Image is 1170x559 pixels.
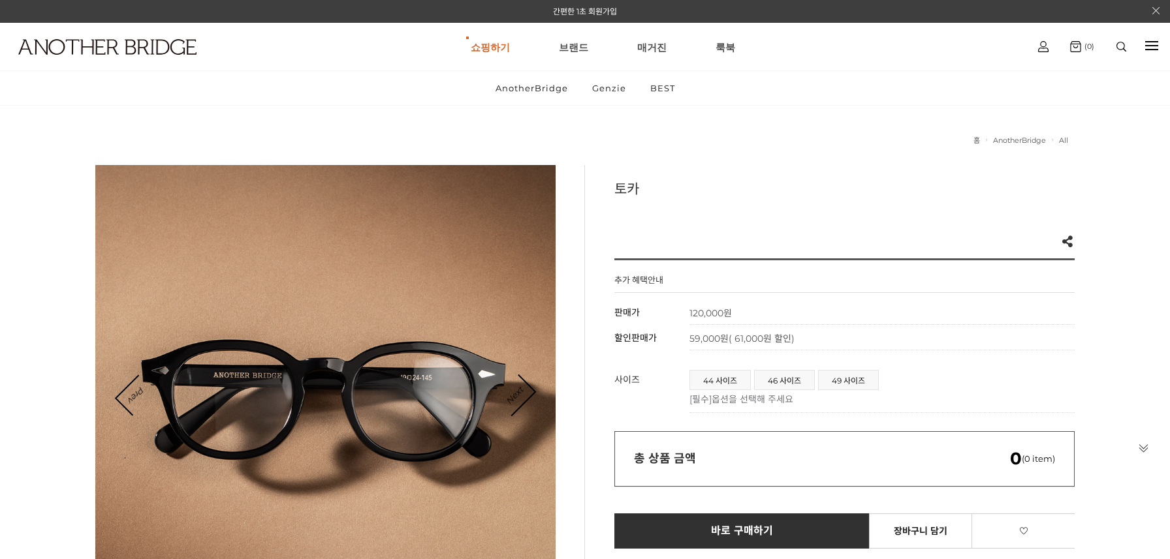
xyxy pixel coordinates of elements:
a: 홈 [973,136,980,145]
a: 룩북 [716,23,735,70]
a: 46 사이즈 [755,370,814,389]
h4: 추가 혜택안내 [614,273,663,292]
li: 46 사이즈 [754,370,815,390]
span: (0) [1081,42,1094,51]
a: 매거진 [637,23,667,70]
p: [필수] [689,392,1068,405]
a: BEST [639,71,686,105]
h3: 토카 [614,178,1075,198]
strong: 120,000원 [689,307,732,319]
a: (0) [1070,41,1094,52]
a: All [1059,136,1068,145]
span: 옵션을 선택해 주세요 [712,393,793,405]
span: (0 item) [1010,453,1055,464]
th: 사이즈 [614,363,689,413]
a: AnotherBridge [993,136,1046,145]
a: 간편한 1초 회원가입 [553,7,617,16]
a: 브랜드 [559,23,588,70]
a: Prev [116,375,155,414]
img: logo [18,39,197,55]
a: 쇼핑하기 [471,23,510,70]
li: 49 사이즈 [818,370,879,390]
span: 바로 구매하기 [711,525,773,537]
a: 44 사이즈 [690,370,750,389]
img: cart [1038,41,1049,52]
span: 59,000원 [689,333,795,344]
strong: 총 상품 금액 [634,451,696,466]
a: 바로 구매하기 [614,513,870,549]
span: ( 61,000원 할인) [729,333,795,344]
img: search [1116,42,1126,52]
a: 49 사이즈 [819,370,878,389]
img: cart [1070,41,1081,52]
a: logo [7,39,182,87]
a: 장바구니 담기 [869,513,973,549]
span: 판매가 [614,307,640,318]
a: Genzie [581,71,637,105]
em: 0 [1010,448,1022,469]
span: 할인판매가 [614,332,657,344]
a: Next [494,375,535,415]
a: AnotherBridge [484,71,579,105]
li: 44 사이즈 [689,370,751,390]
